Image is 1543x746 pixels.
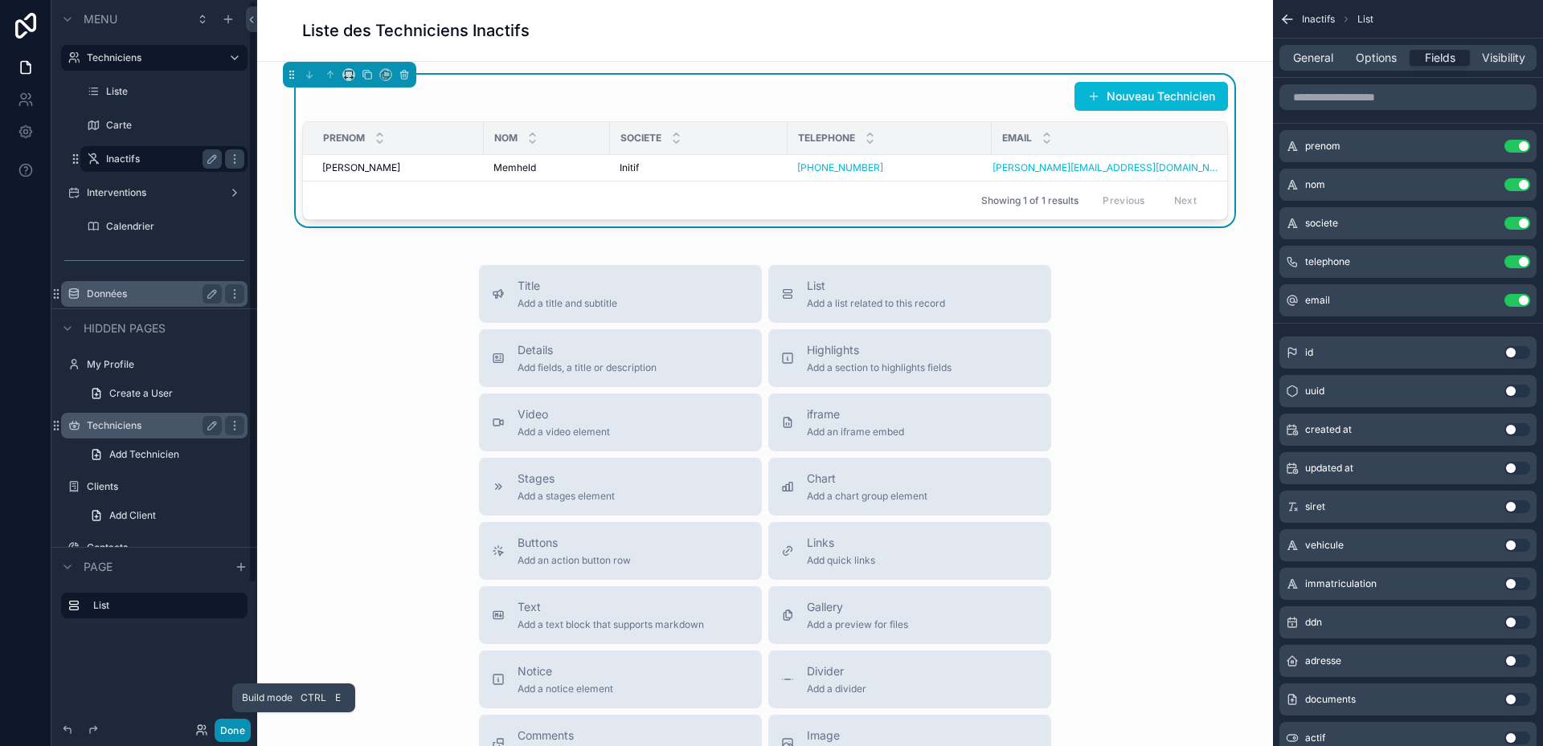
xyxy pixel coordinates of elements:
span: General [1293,50,1333,66]
button: VideoAdd a video element [479,393,762,451]
span: Add a divider [807,683,866,695]
button: Done [215,719,251,742]
button: TitleAdd a title and subtitle [479,265,762,323]
span: Divider [807,663,866,679]
span: Chart [807,471,927,487]
span: telephone [1305,255,1350,268]
span: Memheld [493,161,536,174]
span: Buttons [518,535,631,551]
button: iframeAdd an iframe embed [768,393,1051,451]
span: Hidden pages [84,320,166,336]
button: NoticeAdd a notice element [479,650,762,708]
label: Contacts [87,541,244,554]
button: ButtonsAdd an action button row [479,522,762,580]
h1: Liste des Techniciens Inactifs [302,19,530,42]
span: email [1305,294,1330,307]
label: Techniciens [87,419,215,432]
span: Add Technicien [109,448,179,461]
span: Add a notice element [518,683,613,695]
a: [PHONE_NUMBER] [797,161,883,174]
label: Interventions [87,186,222,199]
span: Links [807,535,875,551]
button: StagesAdd a stages element [479,458,762,516]
span: Gallery [807,599,908,615]
span: Add a text block that supports markdown [518,618,704,631]
button: ChartAdd a chart group element [768,458,1051,516]
span: Options [1356,50,1397,66]
span: Initif [620,161,639,174]
span: created at [1305,423,1352,436]
span: Add a section to highlights fields [807,361,952,374]
span: Telephone [798,132,855,145]
span: Notice [518,663,613,679]
span: nom [1305,178,1325,191]
span: Stages [518,471,615,487]
span: E [331,691,344,704]
span: Email [1002,132,1032,145]
span: updated at [1305,462,1353,475]
a: Add Client [80,503,248,528]
span: Add quick links [807,554,875,567]
span: Build mode [242,691,293,704]
label: Carte [106,119,244,132]
a: Initif [620,161,778,174]
a: My Profile [87,358,244,371]
span: prenom [1305,140,1340,153]
a: [PHONE_NUMBER] [797,161,982,174]
button: GalleryAdd a preview for files [768,586,1051,644]
span: id [1305,346,1313,359]
span: uuid [1305,385,1324,397]
span: Societe [620,132,661,145]
span: [PERSON_NAME] [322,161,400,174]
span: iframe [807,406,904,422]
button: ListAdd a list related to this record [768,265,1051,323]
span: Add a chart group element [807,490,927,503]
span: Visibility [1482,50,1525,66]
span: Add fields, a title or description [518,361,657,374]
span: Prenom [323,132,365,145]
button: Nouveau Technicien [1074,82,1228,111]
label: Calendrier [106,220,244,233]
span: societe [1305,217,1338,230]
span: adresse [1305,654,1341,667]
label: List [93,599,235,612]
span: Fields [1425,50,1455,66]
span: Create a User [109,387,173,400]
span: Title [518,278,617,294]
span: siret [1305,500,1325,513]
div: scrollable content [51,585,257,634]
label: Inactifs [106,153,215,165]
a: [PERSON_NAME] [322,161,474,174]
span: Showing 1 of 1 results [981,194,1078,207]
span: Add a preview for files [807,618,908,631]
span: Menu [84,11,117,27]
button: DetailsAdd fields, a title or description [479,329,762,387]
label: Données [87,287,215,300]
a: Add Technicien [80,442,248,467]
span: Add an iframe embed [807,426,904,438]
span: Ctrl [299,690,328,706]
span: Add a video element [518,426,610,438]
a: [PERSON_NAME][EMAIL_ADDRESS][DOMAIN_NAME] [993,161,1219,174]
a: Create a User [80,381,248,406]
span: Add a list related to this record [807,297,945,310]
label: Clients [87,480,244,493]
span: vehicule [1305,539,1344,552]
button: TextAdd a text block that supports markdown [479,586,762,644]
label: Techniciens [87,51,215,64]
button: LinksAdd quick links [768,522,1051,580]
label: Liste [106,85,244,98]
span: Add a stages element [518,490,615,503]
span: Add Client [109,509,156,522]
span: List [1357,13,1373,26]
span: Comments [518,728,636,744]
span: immatriculation [1305,577,1377,590]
